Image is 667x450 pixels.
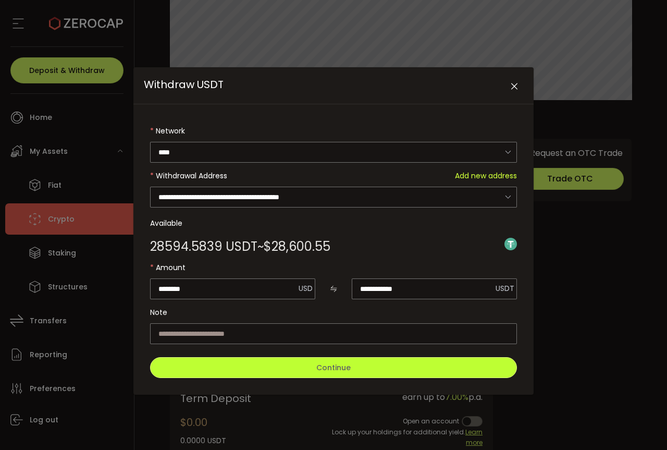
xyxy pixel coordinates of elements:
[150,357,517,378] button: Continue
[150,257,517,278] label: Amount
[156,171,227,181] span: Withdrawal Address
[133,67,534,395] div: Withdraw USDT
[505,78,523,96] button: Close
[150,240,330,253] div: ~
[150,240,257,253] span: 28594.5839 USDT
[144,77,224,92] span: Withdraw USDT
[496,283,514,294] span: USDT
[150,302,517,323] label: Note
[615,400,667,450] iframe: Chat Widget
[455,165,517,186] span: Add new address
[316,362,351,373] span: Continue
[150,213,517,234] label: Available
[264,240,330,253] span: $28,600.55
[150,120,517,141] label: Network
[299,283,313,294] span: USD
